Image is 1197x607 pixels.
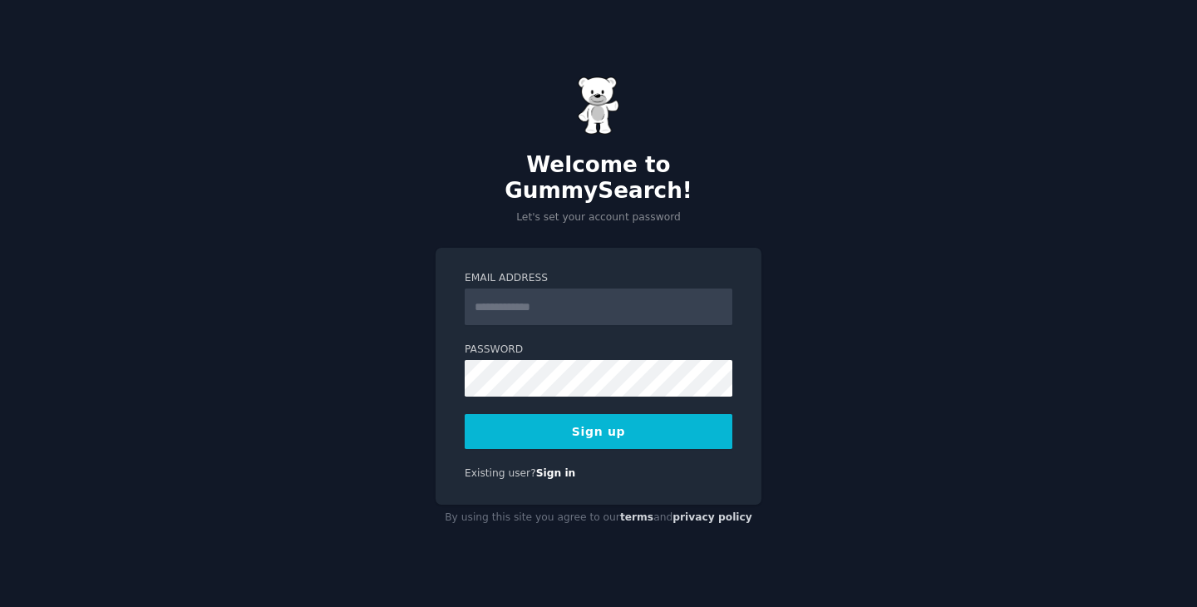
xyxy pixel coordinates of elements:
label: Password [465,343,732,358]
label: Email Address [465,271,732,286]
a: privacy policy [672,511,752,523]
p: Let's set your account password [436,210,761,225]
button: Sign up [465,414,732,449]
span: Existing user? [465,467,536,479]
a: terms [620,511,653,523]
h2: Welcome to GummySearch! [436,152,761,205]
img: Gummy Bear [578,76,619,135]
a: Sign in [536,467,576,479]
div: By using this site you agree to our and [436,505,761,531]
